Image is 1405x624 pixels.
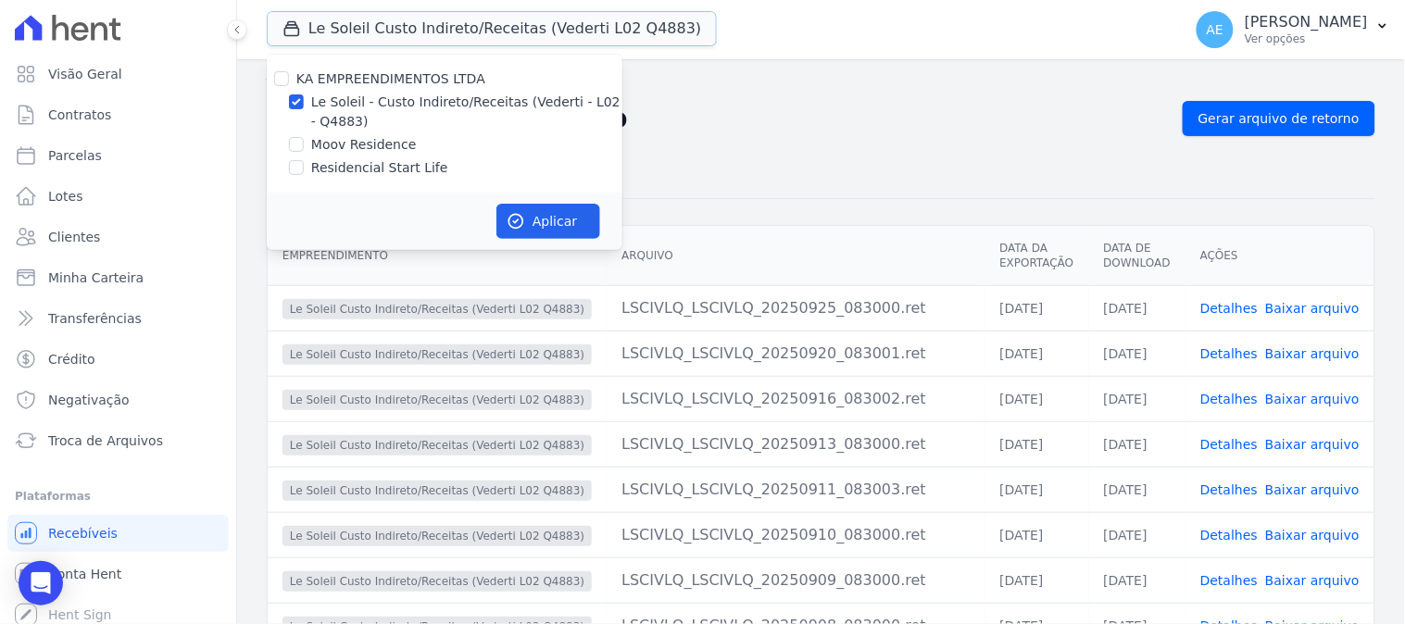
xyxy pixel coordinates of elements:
[985,376,1088,421] td: [DATE]
[1200,482,1258,497] a: Detalhes
[7,555,229,593] a: Conta Hent
[621,479,970,501] div: LSCIVLQ_LSCIVLQ_20250911_083003.ret
[496,204,600,239] button: Aplicar
[1185,226,1374,286] th: Ações
[1265,346,1360,361] a: Baixar arquivo
[1200,437,1258,452] a: Detalhes
[985,421,1088,467] td: [DATE]
[621,343,970,365] div: LSCIVLQ_LSCIVLQ_20250920_083001.ret
[607,226,985,286] th: Arquivo
[7,300,229,337] a: Transferências
[1200,346,1258,361] a: Detalhes
[985,226,1088,286] th: Data da Exportação
[282,571,592,592] span: Le Soleil Custo Indireto/Receitas (Vederti L02 Q4883)
[1089,512,1185,557] td: [DATE]
[985,512,1088,557] td: [DATE]
[48,268,144,287] span: Minha Carteira
[1182,4,1405,56] button: AE [PERSON_NAME] Ver opções
[1265,301,1360,316] a: Baixar arquivo
[7,259,229,296] a: Minha Carteira
[7,341,229,378] a: Crédito
[7,96,229,133] a: Contratos
[1089,421,1185,467] td: [DATE]
[48,106,111,124] span: Contratos
[985,557,1088,603] td: [DATE]
[1207,23,1223,36] span: AE
[311,93,622,131] label: Le Soleil - Custo Indireto/Receitas (Vederti - L02 - Q4883)
[48,146,102,165] span: Parcelas
[311,158,448,178] label: Residencial Start Life
[15,485,221,507] div: Plataformas
[48,431,163,450] span: Troca de Arquivos
[1200,392,1258,406] a: Detalhes
[48,524,118,543] span: Recebíveis
[282,435,592,456] span: Le Soleil Custo Indireto/Receitas (Vederti L02 Q4883)
[1089,557,1185,603] td: [DATE]
[1245,13,1368,31] p: [PERSON_NAME]
[1089,376,1185,421] td: [DATE]
[48,228,100,246] span: Clientes
[7,422,229,459] a: Troca de Arquivos
[48,65,122,83] span: Visão Geral
[621,524,970,546] div: LSCIVLQ_LSCIVLQ_20250910_083000.ret
[985,285,1088,331] td: [DATE]
[7,56,229,93] a: Visão Geral
[48,391,130,409] span: Negativação
[1089,226,1185,286] th: Data de Download
[48,309,142,328] span: Transferências
[1200,573,1258,588] a: Detalhes
[19,561,63,605] div: Open Intercom Messenger
[282,526,592,546] span: Le Soleil Custo Indireto/Receitas (Vederti L02 Q4883)
[1198,109,1360,128] span: Gerar arquivo de retorno
[282,480,592,501] span: Le Soleil Custo Indireto/Receitas (Vederti L02 Q4883)
[7,381,229,418] a: Negativação
[621,433,970,456] div: LSCIVLQ_LSCIVLQ_20250913_083000.ret
[1245,31,1368,46] p: Ver opções
[7,515,229,552] a: Recebíveis
[7,178,229,215] a: Lotes
[48,350,95,368] span: Crédito
[267,11,717,46] button: Le Soleil Custo Indireto/Receitas (Vederti L02 Q4883)
[7,218,229,256] a: Clientes
[985,331,1088,376] td: [DATE]
[621,388,970,410] div: LSCIVLQ_LSCIVLQ_20250916_083002.ret
[1183,101,1375,136] a: Gerar arquivo de retorno
[48,565,121,583] span: Conta Hent
[296,71,485,86] label: KA EMPREENDIMENTOS LTDA
[267,102,1168,135] h2: Exportações de Retorno
[7,137,229,174] a: Parcelas
[1089,285,1185,331] td: [DATE]
[1089,467,1185,512] td: [DATE]
[282,344,592,365] span: Le Soleil Custo Indireto/Receitas (Vederti L02 Q4883)
[1265,482,1360,497] a: Baixar arquivo
[311,135,417,155] label: Moov Residence
[1200,528,1258,543] a: Detalhes
[267,74,1375,94] nav: Breadcrumb
[268,226,607,286] th: Empreendimento
[1265,528,1360,543] a: Baixar arquivo
[985,467,1088,512] td: [DATE]
[1265,573,1360,588] a: Baixar arquivo
[1265,392,1360,406] a: Baixar arquivo
[621,569,970,592] div: LSCIVLQ_LSCIVLQ_20250909_083000.ret
[621,297,970,319] div: LSCIVLQ_LSCIVLQ_20250925_083000.ret
[282,390,592,410] span: Le Soleil Custo Indireto/Receitas (Vederti L02 Q4883)
[282,299,592,319] span: Le Soleil Custo Indireto/Receitas (Vederti L02 Q4883)
[1089,331,1185,376] td: [DATE]
[48,187,83,206] span: Lotes
[1265,437,1360,452] a: Baixar arquivo
[1200,301,1258,316] a: Detalhes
